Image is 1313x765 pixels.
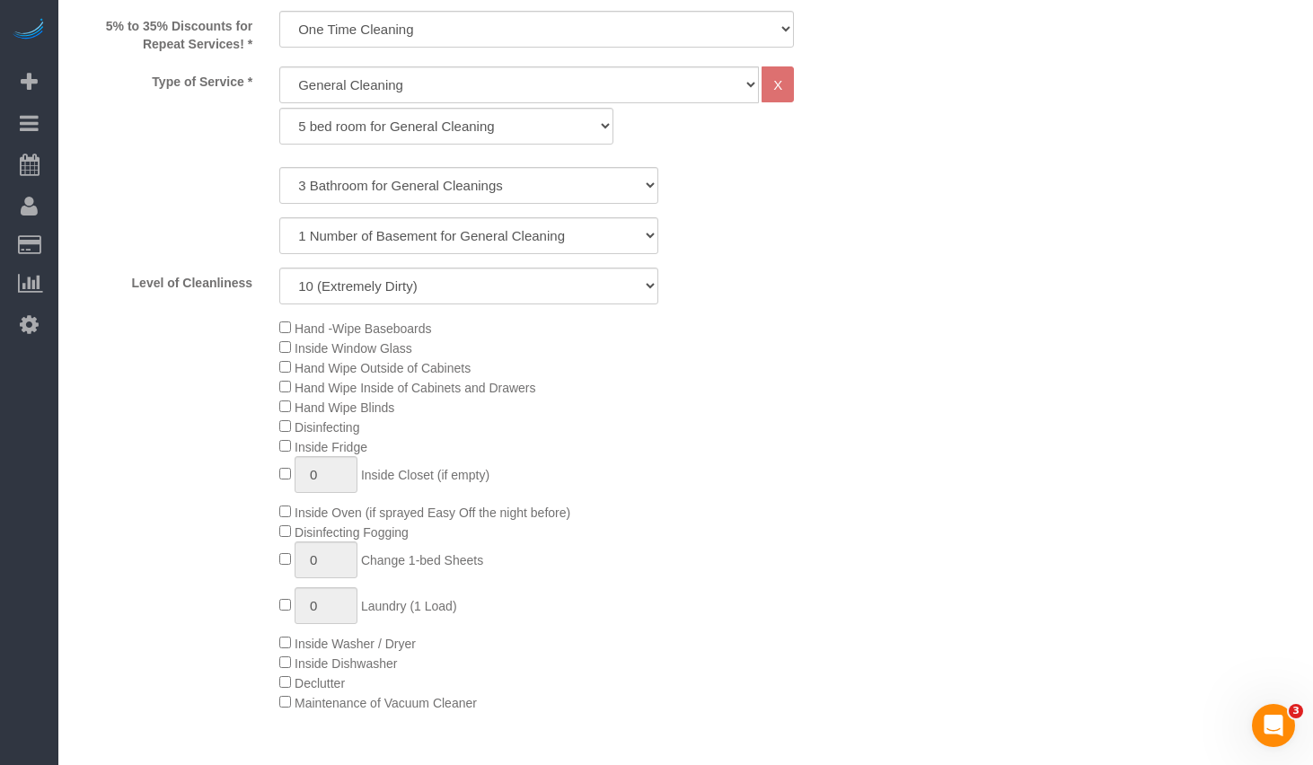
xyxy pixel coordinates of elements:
span: Inside Dishwasher [295,656,397,671]
span: Disinfecting Fogging [295,525,409,540]
label: Type of Service * [63,66,266,91]
span: Inside Oven (if sprayed Easy Off the night before) [295,506,570,520]
span: Disinfecting [295,420,359,435]
span: Hand Wipe Inside of Cabinets and Drawers [295,381,535,395]
img: Automaid Logo [11,18,47,43]
span: Maintenance of Vacuum Cleaner [295,696,477,710]
iframe: Intercom live chat [1252,704,1295,747]
span: 3 [1289,704,1303,718]
span: Declutter [295,676,345,690]
span: Hand Wipe Outside of Cabinets [295,361,471,375]
span: Inside Closet (if empty) [361,468,489,482]
span: Inside Window Glass [295,341,412,356]
span: Inside Fridge [295,440,367,454]
label: 5% to 35% Discounts for Repeat Services! * [63,11,266,53]
span: Inside Washer / Dryer [295,637,416,651]
label: Level of Cleanliness [63,268,266,292]
span: Hand Wipe Blinds [295,400,394,415]
span: Change 1-bed Sheets [361,553,483,567]
span: Laundry (1 Load) [361,599,457,613]
span: Hand -Wipe Baseboards [295,321,432,336]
